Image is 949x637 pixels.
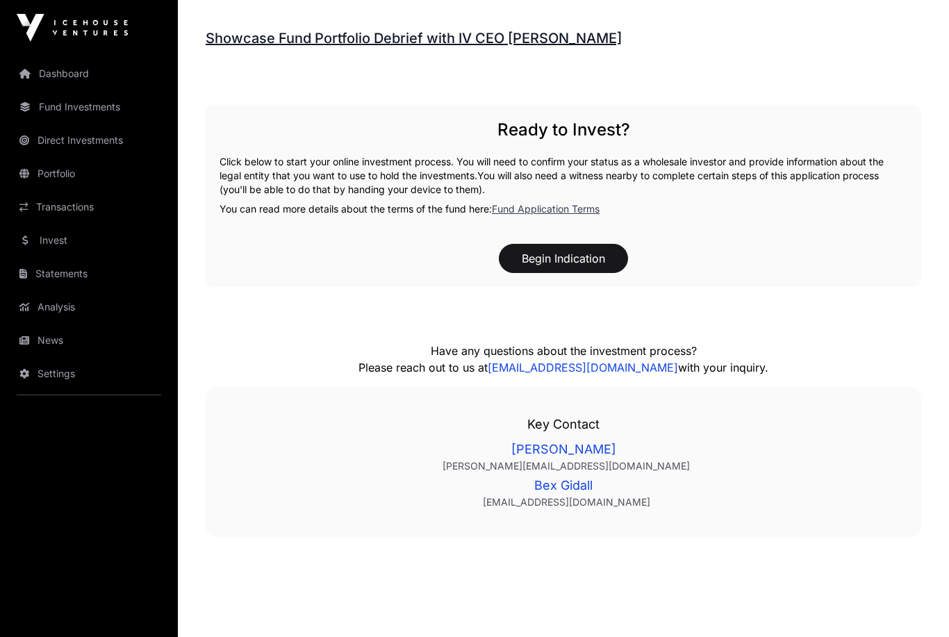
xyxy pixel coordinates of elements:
[11,358,167,389] a: Settings
[220,202,907,216] p: You can read more details about the terms of the fund here:
[11,125,167,156] a: Direct Investments
[880,570,949,637] iframe: Chat Widget
[233,476,893,495] a: Bex Gidall
[11,292,167,322] a: Analysis
[11,192,167,222] a: Transactions
[11,92,167,122] a: Fund Investments
[239,459,893,473] a: [PERSON_NAME][EMAIL_ADDRESS][DOMAIN_NAME]
[17,14,128,42] img: Icehouse Ventures Logo
[11,225,167,256] a: Invest
[220,169,879,195] span: You will also need a witness nearby to complete certain steps of this application process (you'll...
[233,415,893,434] p: Key Contact
[233,440,893,459] a: [PERSON_NAME]
[492,203,600,215] a: Fund Application Terms
[239,495,893,509] a: [EMAIL_ADDRESS][DOMAIN_NAME]
[206,30,622,47] a: Showcase Fund Portfolio Debrief with IV CEO [PERSON_NAME]
[11,58,167,89] a: Dashboard
[220,155,907,197] p: Click below to start your online investment process. You will need to confirm your status as a wh...
[11,325,167,356] a: News
[220,119,907,141] h2: Ready to Invest?
[11,158,167,189] a: Portfolio
[488,361,678,374] a: [EMAIL_ADDRESS][DOMAIN_NAME]
[11,258,167,289] a: Statements
[499,244,628,273] button: Begin Indication
[295,342,832,376] p: Have any questions about the investment process? Please reach out to us at with your inquiry.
